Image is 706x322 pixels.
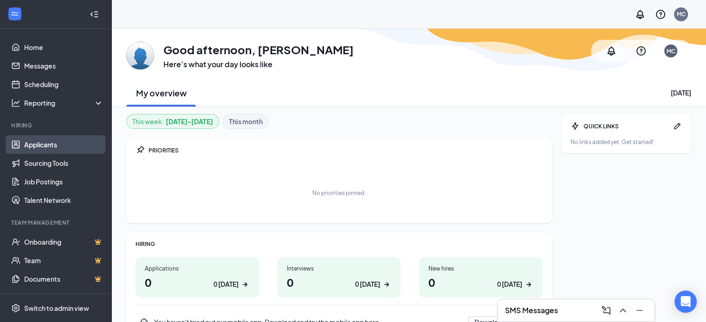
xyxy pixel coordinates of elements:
[655,9,666,20] svg: QuestionInfo
[674,290,697,313] div: Open Intercom Messenger
[673,121,682,131] svg: Pen
[428,265,533,272] div: New hires
[278,257,401,297] a: Interviews00 [DATE]ArrowRight
[419,257,543,297] a: New hires00 [DATE]ArrowRight
[677,10,686,18] div: MC
[287,274,392,290] h1: 0
[240,280,250,289] svg: ArrowRight
[90,10,99,19] svg: Collapse
[632,303,647,318] button: Minimize
[583,122,669,130] div: QUICK LINKS
[24,154,104,172] a: Sourcing Tools
[428,274,533,290] h1: 0
[615,303,630,318] button: ChevronUp
[136,87,187,99] h2: My overview
[149,146,543,154] div: PRIORITIES
[599,303,614,318] button: ComposeMessage
[24,270,104,288] a: DocumentsCrown
[606,45,617,57] svg: Notifications
[24,98,104,107] div: Reporting
[11,98,20,107] svg: Analysis
[617,305,628,316] svg: ChevronUp
[524,280,533,289] svg: ArrowRight
[24,75,104,94] a: Scheduling
[24,57,104,75] a: Messages
[136,257,259,297] a: Applications00 [DATE]ArrowRight
[24,233,104,251] a: OnboardingCrown
[11,303,20,313] svg: Settings
[635,9,646,20] svg: Notifications
[355,279,380,289] div: 0 [DATE]
[136,145,145,155] svg: Pin
[24,288,104,307] a: SurveysCrown
[382,280,391,289] svg: ArrowRight
[145,274,250,290] h1: 0
[24,172,104,191] a: Job Postings
[601,305,612,316] svg: ComposeMessage
[11,219,102,227] div: Team Management
[671,88,691,97] div: [DATE]
[312,189,366,197] div: No priorities pinned.
[10,9,19,19] svg: WorkstreamLogo
[497,279,522,289] div: 0 [DATE]
[24,135,104,154] a: Applicants
[24,303,89,313] div: Switch to admin view
[166,116,213,126] b: [DATE] - [DATE]
[163,59,354,69] h3: Here’s what your day looks like
[214,279,239,289] div: 0 [DATE]
[287,265,392,272] div: Interviews
[163,42,354,57] h1: Good afternoon, [PERSON_NAME]
[667,47,675,55] div: MC
[229,116,263,126] b: This month
[635,45,647,57] svg: QuestionInfo
[505,305,558,316] h3: SMS Messages
[24,251,104,270] a: TeamCrown
[136,240,543,248] div: HIRING
[132,116,213,126] div: This week :
[24,38,104,57] a: Home
[570,138,682,146] div: No links added yet. Get started!
[126,42,154,69] img: Madeline Carver
[145,265,250,272] div: Applications
[634,305,645,316] svg: Minimize
[24,191,104,209] a: Talent Network
[11,121,102,129] div: Hiring
[570,121,580,131] svg: Bolt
